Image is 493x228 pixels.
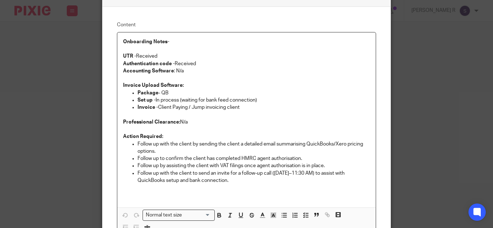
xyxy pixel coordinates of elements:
[138,162,370,169] p: Follow up by assisting the client with VAT filings once agent authorisation is in place.
[138,90,158,95] strong: Package
[123,120,180,125] strong: Professional Clearance:
[123,60,370,67] p: Received
[138,104,370,111] p: Client Paying / Jump invoicing client
[184,211,210,219] input: Search for option
[138,98,156,103] strong: Set up -
[138,170,370,184] p: Follow up with the client to send an invite for a follow-up call ([DATE]–11:30 AM) to assist with...
[123,39,169,44] strong: Onboarding Notes-
[123,54,136,59] strong: UTR -
[117,21,376,28] label: Content
[138,155,370,162] p: Follow up to confirm the client has completed HMRC agent authorisation.
[123,134,163,139] strong: Action Required:
[123,61,175,66] strong: Authentication code -
[123,68,174,73] strong: Accounting Software
[123,83,184,88] strong: Invoice Upload Software:
[138,97,370,104] p: In process (waiting for bank feed connection)
[123,53,370,60] p: Received
[138,140,370,155] p: Follow up with the client by sending the client a detailed email summarising QuickBooks/Xero pric...
[123,119,370,126] p: N/a
[144,211,184,219] span: Normal text size
[123,67,370,75] p: : N/a
[143,210,215,221] div: Search for option
[138,105,158,110] strong: Invoice -
[138,89,370,97] p: - QB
